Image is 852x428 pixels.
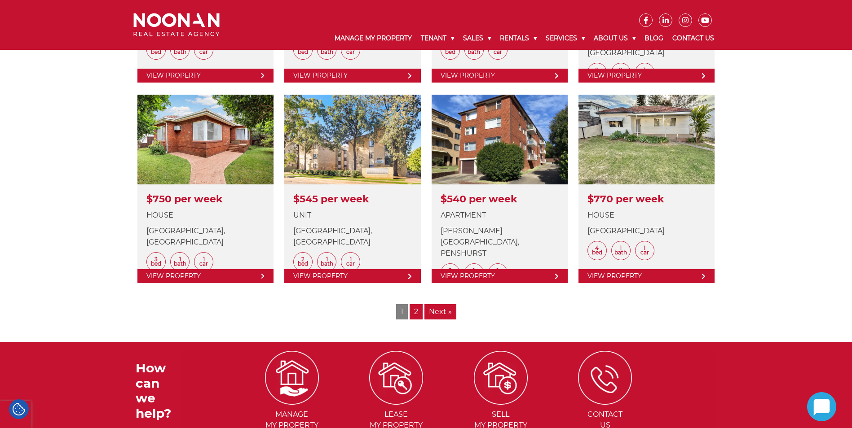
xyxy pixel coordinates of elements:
[459,27,495,50] a: Sales
[424,304,456,319] a: Next »
[640,27,668,50] a: Blog
[589,27,640,50] a: About Us
[578,351,632,405] img: ICONS
[133,13,220,37] img: Noonan Real Estate Agency
[9,399,29,419] div: Cookie Settings
[410,304,423,319] a: 2
[495,27,541,50] a: Rentals
[668,27,719,50] a: Contact Us
[416,27,459,50] a: Tenant
[396,304,408,319] span: 1
[330,27,416,50] a: Manage My Property
[474,351,528,405] img: ICONS
[265,351,319,405] img: ICONS
[541,27,589,50] a: Services
[136,361,181,421] h3: How can we help?
[369,351,423,405] img: ICONS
